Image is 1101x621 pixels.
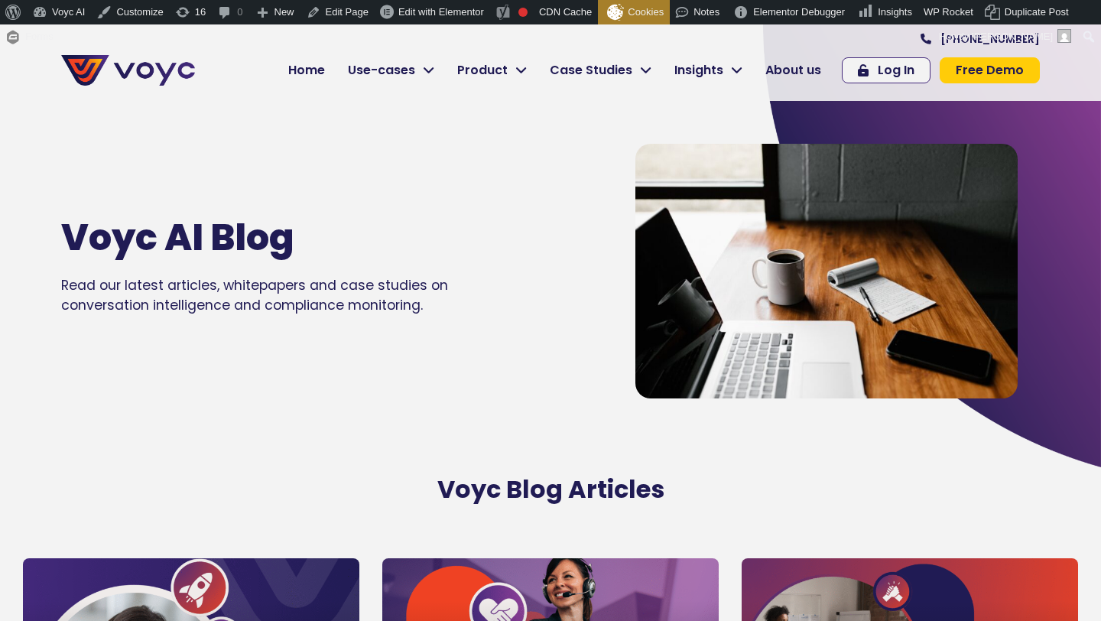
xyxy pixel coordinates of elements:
[61,55,195,86] img: voyc-full-logo
[754,55,833,86] a: About us
[878,64,914,76] span: Log In
[61,216,453,260] h1: Voyc AI Blog
[277,55,336,86] a: Home
[25,24,54,49] span: Forms
[765,61,821,80] span: About us
[538,55,663,86] a: Case Studies
[446,55,538,86] a: Product
[288,61,325,80] span: Home
[842,57,930,83] a: Log In
[115,475,986,504] h2: Voyc Blog Articles
[550,61,632,80] span: Case Studies
[336,55,446,86] a: Use-cases
[674,61,723,80] span: Insights
[348,61,415,80] span: Use-cases
[921,34,1040,44] a: [PHONE_NUMBER]
[971,31,1053,42] span: [PERSON_NAME]
[663,55,754,86] a: Insights
[61,275,499,316] p: Read our latest articles, whitepapers and case studies on conversation intelligence and complianc...
[956,64,1024,76] span: Free Demo
[934,24,1077,49] a: Howdy,
[457,61,508,80] span: Product
[940,57,1040,83] a: Free Demo
[518,8,528,17] div: Focus keyphrase not set
[398,6,484,18] span: Edit with Elementor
